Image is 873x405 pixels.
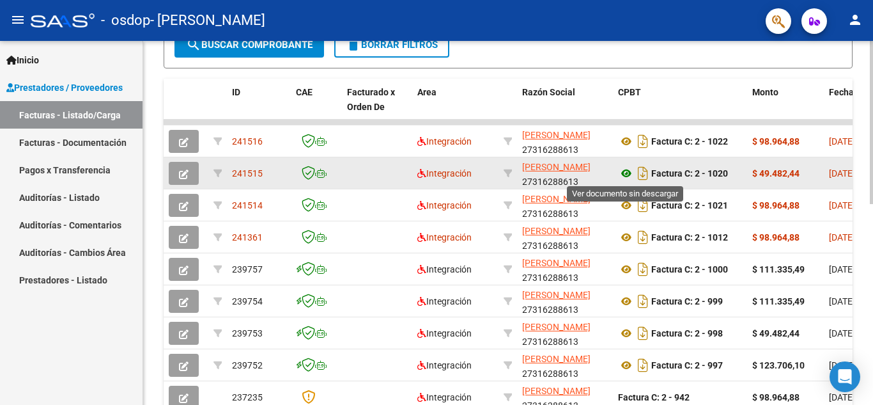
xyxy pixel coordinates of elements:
[522,192,608,219] div: 27316288613
[522,386,591,396] span: [PERSON_NAME]
[651,232,728,242] strong: Factura C: 2 - 1012
[829,296,855,306] span: [DATE]
[417,328,472,338] span: Integración
[522,290,591,300] span: [PERSON_NAME]
[752,360,805,370] strong: $ 123.706,10
[651,296,723,306] strong: Factura C: 2 - 999
[522,226,591,236] span: [PERSON_NAME]
[829,168,855,179] span: [DATE]
[651,136,728,147] strong: Factura C: 2 - 1022
[635,195,651,216] i: Descargar documento
[296,87,313,97] span: CAE
[417,232,472,242] span: Integración
[417,168,472,179] span: Integración
[227,79,291,135] datatable-header-cell: ID
[232,136,263,147] span: 241516
[417,360,472,370] span: Integración
[651,360,723,370] strong: Factura C: 2 - 997
[829,200,855,210] span: [DATE]
[752,87,778,97] span: Monto
[635,355,651,376] i: Descargar documento
[174,32,324,58] button: Buscar Comprobante
[635,291,651,312] i: Descargar documento
[829,328,855,338] span: [DATE]
[830,361,860,392] div: Open Intercom Messenger
[346,37,361,52] mat-icon: delete
[6,81,123,95] span: Prestadores / Proveedores
[342,79,412,135] datatable-header-cell: Facturado x Orden De
[417,392,472,402] span: Integración
[829,392,855,402] span: [DATE]
[829,232,855,242] span: [DATE]
[522,160,608,187] div: 27316288613
[6,53,39,67] span: Inicio
[635,227,651,248] i: Descargar documento
[347,87,395,112] span: Facturado x Orden De
[334,32,449,58] button: Borrar Filtros
[651,200,728,210] strong: Factura C: 2 - 1021
[417,200,472,210] span: Integración
[417,87,436,97] span: Area
[232,232,263,242] span: 241361
[232,392,263,402] span: 237235
[752,264,805,274] strong: $ 111.335,49
[522,87,575,97] span: Razón Social
[847,12,863,28] mat-icon: person
[635,323,651,344] i: Descargar documento
[651,328,723,338] strong: Factura C: 2 - 998
[101,6,150,35] span: - osdop
[291,79,342,135] datatable-header-cell: CAE
[232,168,263,179] span: 241515
[752,168,800,179] strong: $ 49.482,44
[522,256,608,283] div: 27316288613
[412,79,498,135] datatable-header-cell: Area
[232,328,263,338] span: 239753
[150,6,265,35] span: - [PERSON_NAME]
[522,320,608,347] div: 27316288613
[522,354,591,364] span: [PERSON_NAME]
[417,264,472,274] span: Integración
[635,131,651,152] i: Descargar documento
[522,128,608,155] div: 27316288613
[522,288,608,315] div: 27316288613
[618,87,641,97] span: CPBT
[752,328,800,338] strong: $ 49.482,44
[635,259,651,280] i: Descargar documento
[517,79,613,135] datatable-header-cell: Razón Social
[232,360,263,370] span: 239752
[618,392,690,402] strong: Factura C: 2 - 942
[10,12,26,28] mat-icon: menu
[747,79,824,135] datatable-header-cell: Monto
[651,168,728,179] strong: Factura C: 2 - 1020
[232,200,263,210] span: 241514
[522,162,591,172] span: [PERSON_NAME]
[829,360,855,370] span: [DATE]
[752,392,800,402] strong: $ 98.964,88
[522,352,608,379] div: 27316288613
[522,130,591,140] span: [PERSON_NAME]
[613,79,747,135] datatable-header-cell: CPBT
[651,264,728,274] strong: Factura C: 2 - 1000
[417,136,472,147] span: Integración
[186,37,201,52] mat-icon: search
[522,224,608,251] div: 27316288613
[232,87,240,97] span: ID
[829,264,855,274] span: [DATE]
[752,232,800,242] strong: $ 98.964,88
[417,296,472,306] span: Integración
[232,264,263,274] span: 239757
[232,296,263,306] span: 239754
[522,194,591,204] span: [PERSON_NAME]
[186,39,313,51] span: Buscar Comprobante
[752,200,800,210] strong: $ 98.964,88
[829,136,855,147] span: [DATE]
[346,39,438,51] span: Borrar Filtros
[635,163,651,184] i: Descargar documento
[752,136,800,147] strong: $ 98.964,88
[522,322,591,332] span: [PERSON_NAME]
[522,258,591,268] span: [PERSON_NAME]
[752,296,805,306] strong: $ 111.335,49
